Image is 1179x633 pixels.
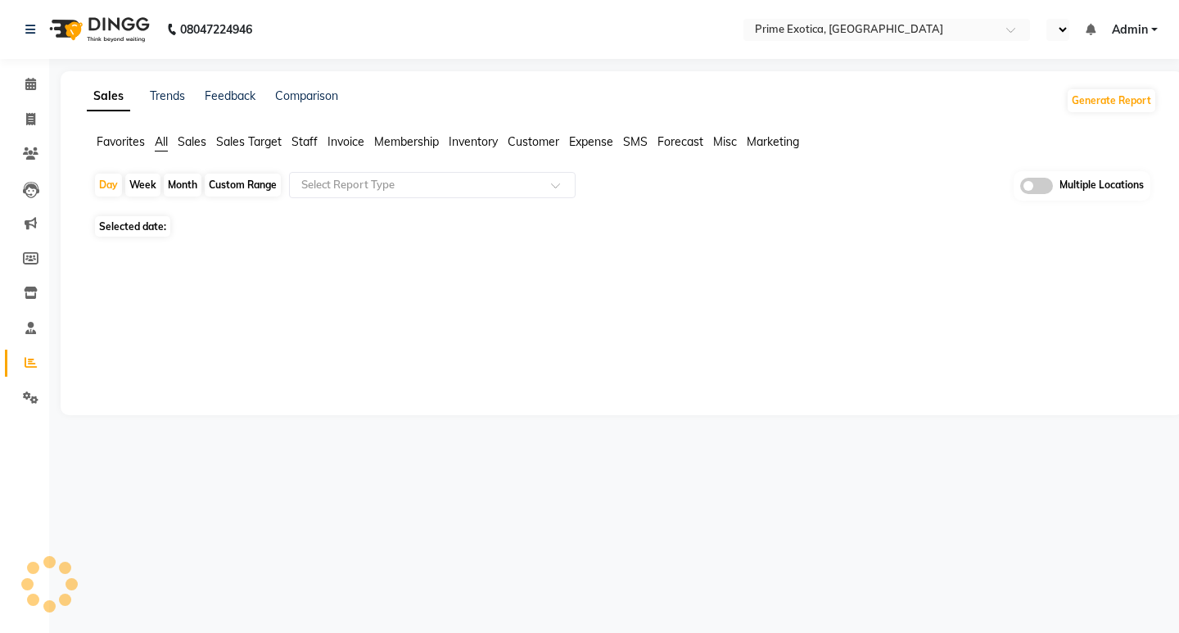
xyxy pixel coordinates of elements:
a: Sales [87,82,130,111]
span: All [155,134,168,149]
button: Generate Report [1068,89,1155,112]
a: Trends [150,88,185,103]
span: Membership [374,134,439,149]
a: Comparison [275,88,338,103]
span: Expense [569,134,613,149]
span: Invoice [327,134,364,149]
span: Forecast [657,134,703,149]
img: logo [42,7,154,52]
span: Selected date: [95,216,170,237]
div: Week [125,174,160,197]
span: Admin [1112,21,1148,38]
span: Customer [508,134,559,149]
a: Feedback [205,88,255,103]
b: 08047224946 [180,7,252,52]
span: Inventory [449,134,498,149]
div: Day [95,174,122,197]
span: Sales Target [216,134,282,149]
span: Staff [291,134,318,149]
span: Marketing [747,134,799,149]
span: Multiple Locations [1059,178,1144,194]
span: Sales [178,134,206,149]
div: Month [164,174,201,197]
span: Misc [713,134,737,149]
div: Custom Range [205,174,281,197]
span: SMS [623,134,648,149]
span: Favorites [97,134,145,149]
